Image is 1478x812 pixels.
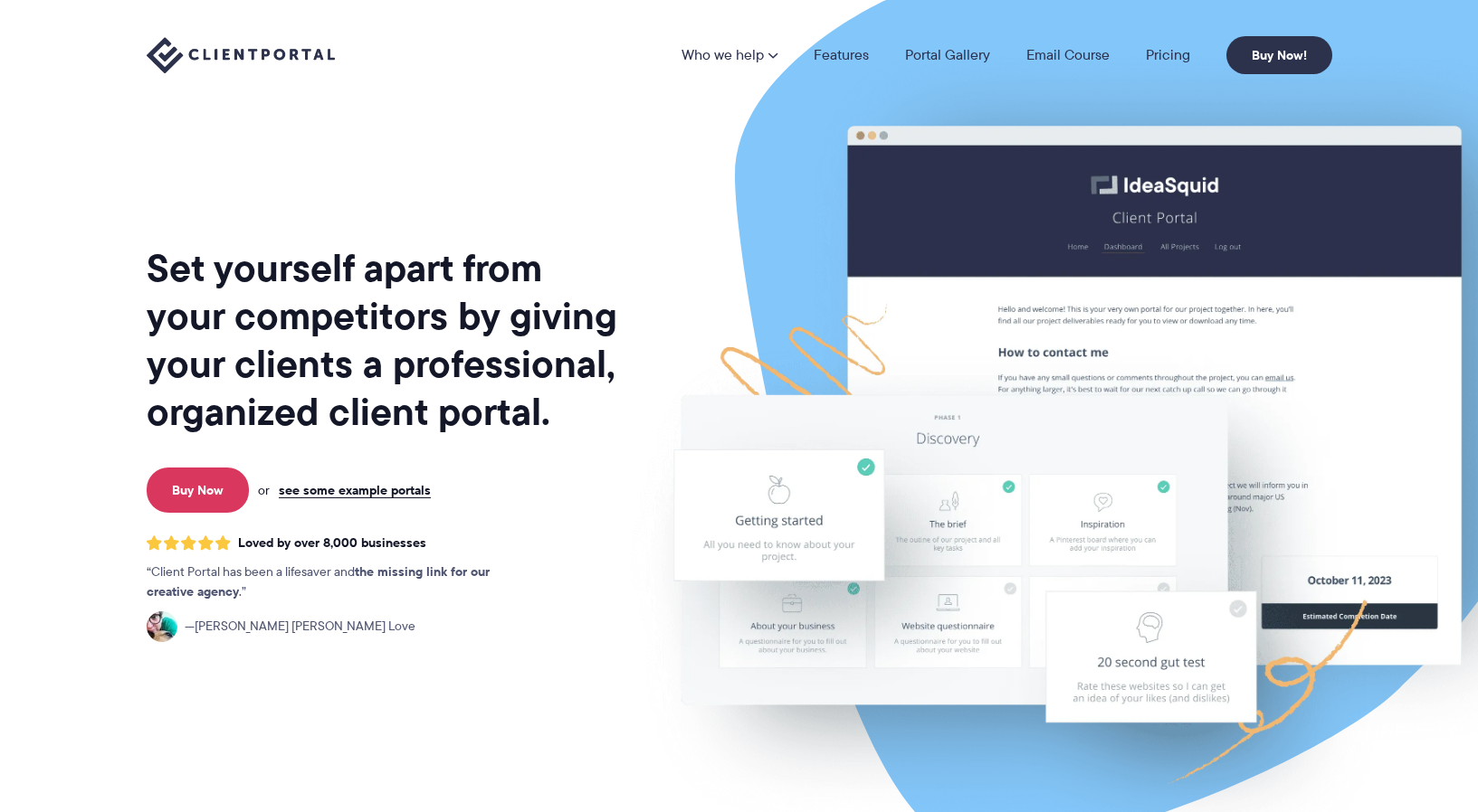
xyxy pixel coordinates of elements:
span: or [258,482,270,498]
a: Features [814,48,869,62]
a: Buy Now! [1226,36,1332,74]
a: see some example portals [279,482,431,498]
a: Email Course [1026,48,1110,62]
h1: Set yourself apart from your competitors by giving your clients a professional, organized client ... [147,244,621,436]
span: Loved by over 8,000 businesses [238,535,426,551]
a: Portal Gallery [905,48,990,62]
a: Who we help [682,48,777,62]
span: [PERSON_NAME] [PERSON_NAME] Love [185,617,415,637]
a: Buy Now [147,467,249,513]
strong: the missing link for our creative agency [147,562,490,601]
a: Pricing [1146,48,1190,62]
p: Client Portal has been a lifesaver and . [147,562,527,602]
